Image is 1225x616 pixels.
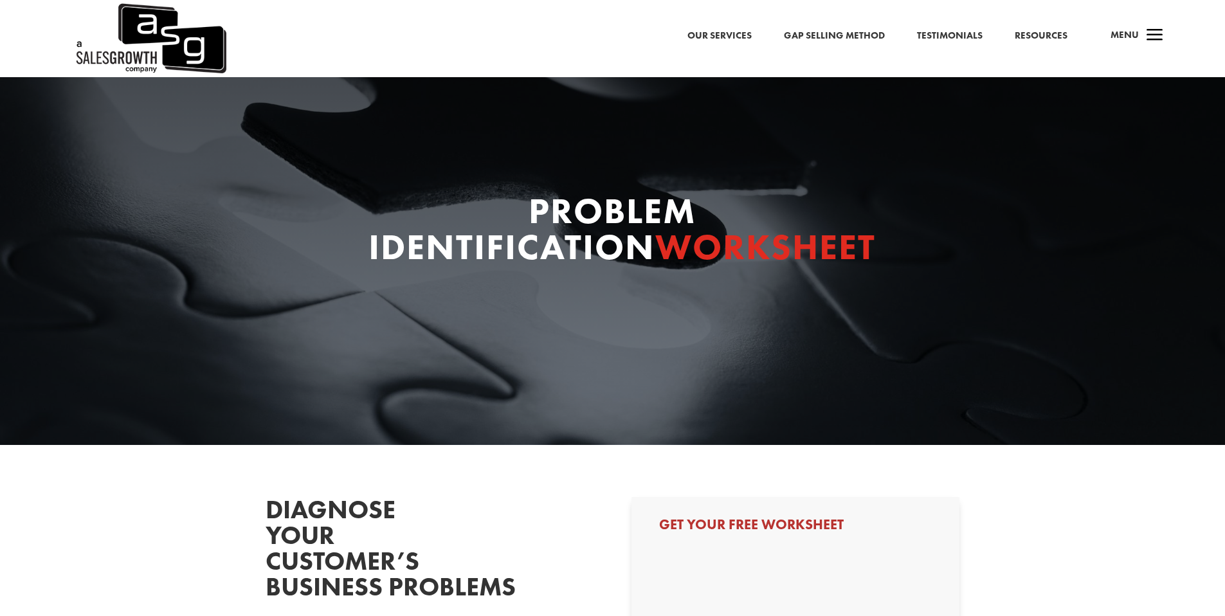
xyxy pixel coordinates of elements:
a: Resources [1015,28,1067,44]
h3: Get Your Free Worksheet [659,518,932,538]
h1: Problem Identification [368,193,857,271]
a: Testimonials [917,28,983,44]
a: Our Services [687,28,752,44]
span: Menu [1111,28,1139,41]
span: Worksheet [655,224,876,270]
span: a [1142,23,1168,49]
h2: Diagnose your customer’s business problems [266,497,458,606]
a: Gap Selling Method [784,28,885,44]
